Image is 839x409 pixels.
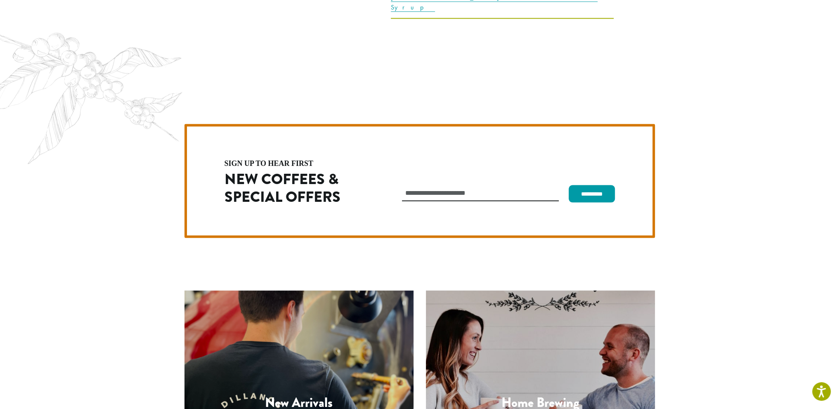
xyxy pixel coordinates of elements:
h4: sign up to hear first [225,160,366,167]
h2: New Coffees & Special Offers [225,170,366,206]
